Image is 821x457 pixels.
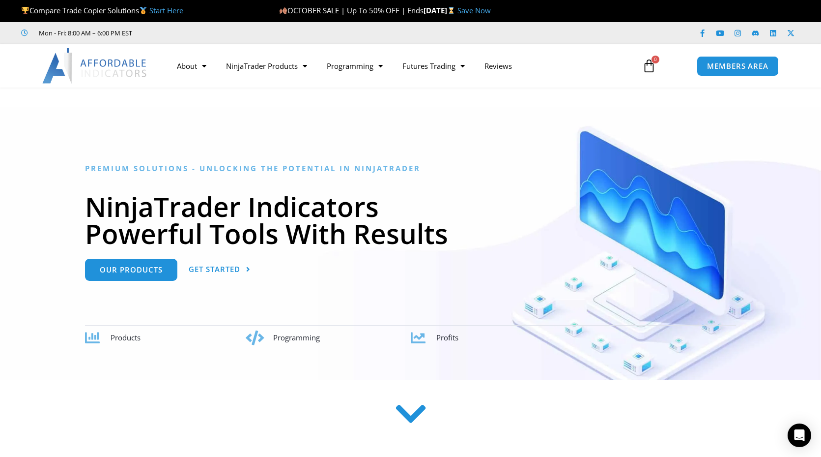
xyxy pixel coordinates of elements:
a: Programming [317,55,393,77]
a: Our Products [85,259,177,281]
span: OCTOBER SALE | Up To 50% OFF | Ends [279,5,424,15]
span: Programming [273,333,320,342]
a: NinjaTrader Products [216,55,317,77]
span: Our Products [100,266,163,274]
span: MEMBERS AREA [707,62,768,70]
span: Mon - Fri: 8:00 AM – 6:00 PM EST [36,27,132,39]
nav: Menu [167,55,631,77]
span: Profits [436,333,458,342]
img: 🥇 [140,7,147,14]
a: About [167,55,216,77]
a: Reviews [475,55,522,77]
h1: NinjaTrader Indicators Powerful Tools With Results [85,193,736,247]
a: 0 [627,52,671,80]
span: Compare Trade Copier Solutions [21,5,183,15]
a: MEMBERS AREA [697,56,779,76]
a: Get Started [189,259,251,281]
a: Save Now [457,5,491,15]
iframe: Customer reviews powered by Trustpilot [146,28,293,38]
a: Futures Trading [393,55,475,77]
a: Start Here [149,5,183,15]
h6: Premium Solutions - Unlocking the Potential in NinjaTrader [85,164,736,173]
img: LogoAI | Affordable Indicators – NinjaTrader [42,48,148,84]
strong: [DATE] [424,5,457,15]
img: ⌛ [448,7,455,14]
span: Products [111,333,141,342]
span: 0 [651,56,659,63]
span: Get Started [189,266,240,273]
img: 🍂 [280,7,287,14]
img: 🏆 [22,7,29,14]
div: Open Intercom Messenger [788,424,811,447]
